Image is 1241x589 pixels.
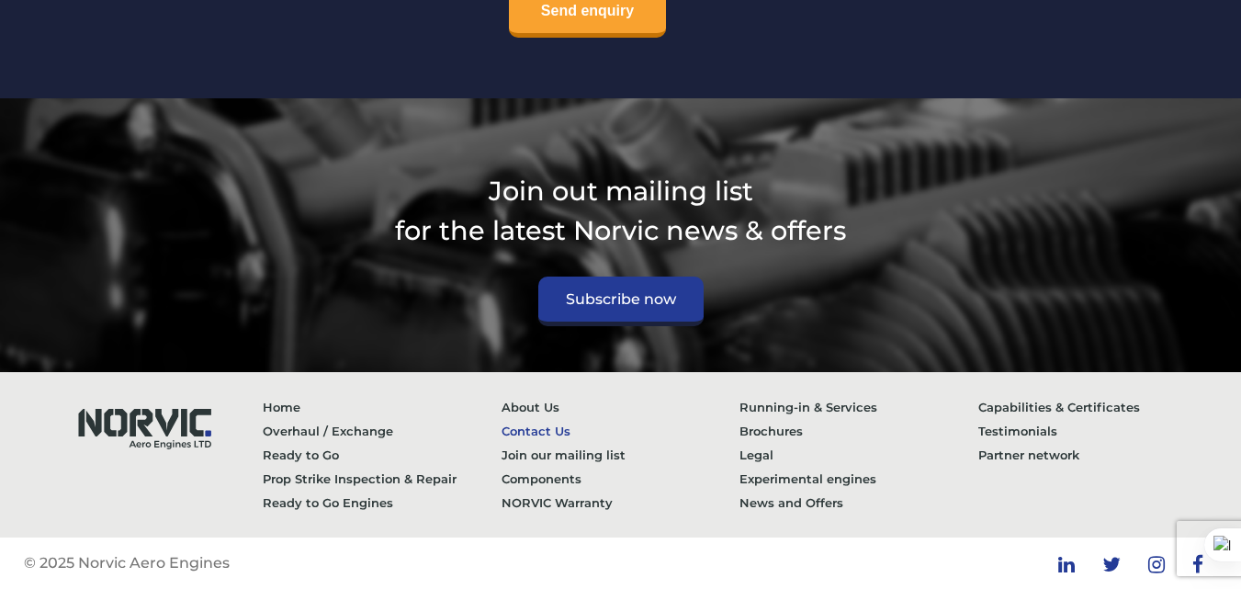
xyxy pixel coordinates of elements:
a: Ready to Go [263,443,502,467]
a: Contact Us [502,419,740,443]
a: Experimental engines [739,467,978,491]
a: Legal [739,443,978,467]
a: Ready to Go Engines [263,491,502,515]
a: Partner network [978,443,1217,467]
a: Overhaul / Exchange [263,419,502,443]
a: Prop Strike Inspection & Repair [263,467,502,491]
a: Home [263,395,502,419]
a: NORVIC Warranty [502,491,740,515]
a: Capabilities & Certificates [978,395,1217,419]
a: Join our mailing list [502,443,740,467]
a: About Us [502,395,740,419]
a: Brochures [739,419,978,443]
a: Components [502,467,740,491]
a: Testimonials [978,419,1217,443]
a: News and Offers [739,491,978,515]
a: Subscribe now [538,277,704,326]
p: Join out mailing list for the latest Norvic news & offers [24,171,1218,250]
img: Norvic Aero Engines logo [61,395,226,458]
p: © 2025 Norvic Aero Engines [24,552,230,574]
a: Running-in & Services [739,395,978,419]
